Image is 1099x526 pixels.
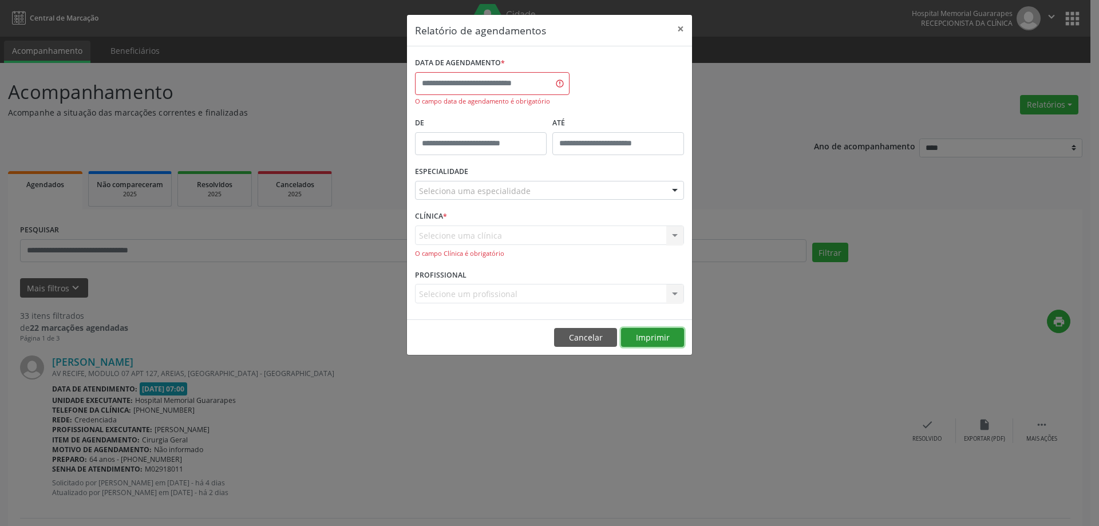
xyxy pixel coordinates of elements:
label: DATA DE AGENDAMENTO [415,54,505,72]
button: Close [669,15,692,43]
label: ESPECIALIDADE [415,163,468,181]
div: O campo Clínica é obrigatório [415,249,684,259]
label: CLÍNICA [415,208,447,226]
button: Cancelar [554,328,617,347]
div: O campo data de agendamento é obrigatório [415,97,570,106]
h5: Relatório de agendamentos [415,23,546,38]
label: De [415,114,547,132]
button: Imprimir [621,328,684,347]
label: ATÉ [552,114,684,132]
span: Seleciona uma especialidade [419,185,531,197]
label: PROFISSIONAL [415,266,467,284]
